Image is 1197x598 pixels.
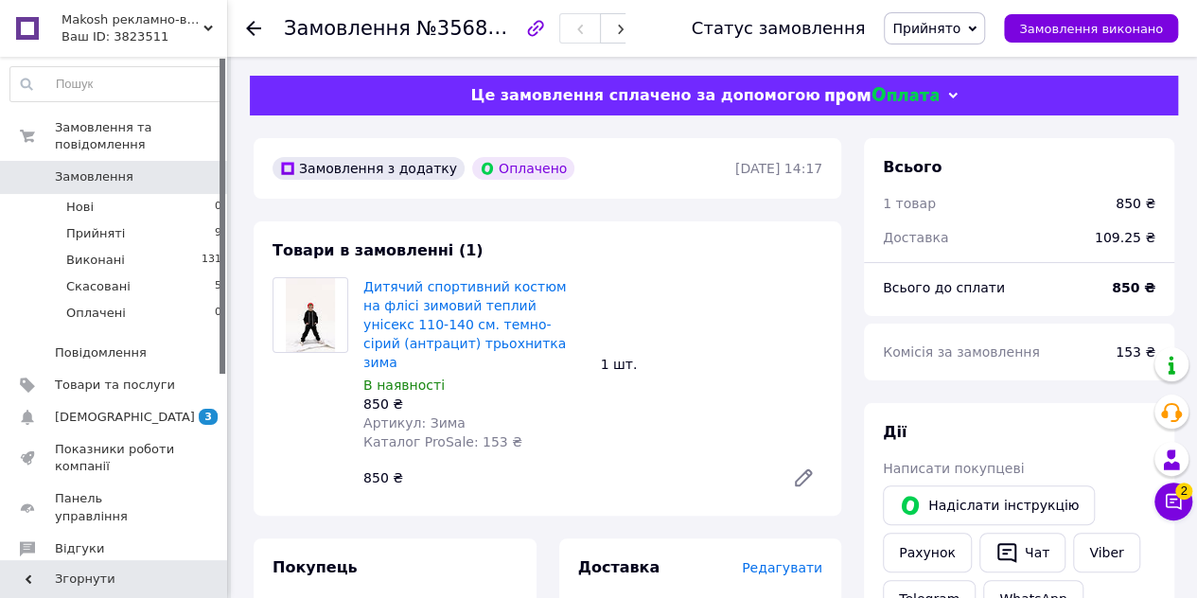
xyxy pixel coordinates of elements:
[284,17,411,40] span: Замовлення
[578,558,660,576] span: Доставка
[883,461,1024,476] span: Написати покупцеві
[66,225,125,242] span: Прийняті
[1175,483,1192,500] span: 2
[979,533,1065,572] button: Чат
[66,305,126,322] span: Оплачені
[363,395,586,413] div: 850 ₴
[55,441,175,475] span: Показники роботи компанії
[883,344,1040,360] span: Комісія за замовлення
[363,415,466,431] span: Артикул: Зима
[66,278,131,295] span: Скасовані
[1116,344,1155,360] span: 153 ₴
[363,279,566,370] a: Дитячий спортивний костюм на флісі зимовий теплий унісекс 110-140 см. темно-сірий (антрацит) трьо...
[742,560,822,575] span: Редагувати
[883,230,948,245] span: Доставка
[66,252,125,269] span: Виконані
[1073,533,1139,572] a: Viber
[55,490,175,524] span: Панель управління
[199,409,218,425] span: 3
[883,423,907,441] span: Дії
[883,533,972,572] button: Рахунок
[215,278,221,295] span: 5
[883,280,1005,295] span: Всього до сплати
[363,378,445,393] span: В наявності
[1116,194,1155,213] div: 850 ₴
[416,16,551,40] span: №356881355
[472,157,574,180] div: Оплачено
[215,225,221,242] span: 9
[246,19,261,38] div: Повернутися назад
[215,305,221,322] span: 0
[892,21,960,36] span: Прийнято
[273,558,358,576] span: Покупець
[55,344,147,361] span: Повідомлення
[273,241,484,259] span: Товари в замовленні (1)
[883,485,1095,525] button: Надіслати інструкцію
[883,158,942,176] span: Всього
[735,161,822,176] time: [DATE] 14:17
[825,87,939,105] img: evopay logo
[55,168,133,185] span: Замовлення
[784,459,822,497] a: Редагувати
[356,465,777,491] div: 850 ₴
[215,199,221,216] span: 0
[1019,22,1163,36] span: Замовлення виконано
[55,119,227,153] span: Замовлення та повідомлення
[1004,14,1178,43] button: Замовлення виконано
[55,377,175,394] span: Товари та послуги
[286,278,336,352] img: Дитячий спортивний костюм на флісі зимовий теплий унісекс 110-140 см. темно-сірий (антрацит) трьо...
[1083,217,1167,258] div: 109.25 ₴
[202,252,221,269] span: 131
[363,434,522,449] span: Каталог ProSale: 153 ₴
[273,157,465,180] div: Замовлення з додатку
[55,409,195,426] span: [DEMOGRAPHIC_DATA]
[1112,280,1155,295] b: 850 ₴
[883,196,936,211] span: 1 товар
[66,199,94,216] span: Нові
[593,351,831,378] div: 1 шт.
[10,67,222,101] input: Пошук
[470,86,819,104] span: Це замовлення сплачено за допомогою
[1154,483,1192,520] button: Чат з покупцем2
[692,19,866,38] div: Статус замовлення
[55,540,104,557] span: Відгуки
[62,11,203,28] span: Makosh рекламно-виробнича компанія
[62,28,227,45] div: Ваш ID: 3823511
